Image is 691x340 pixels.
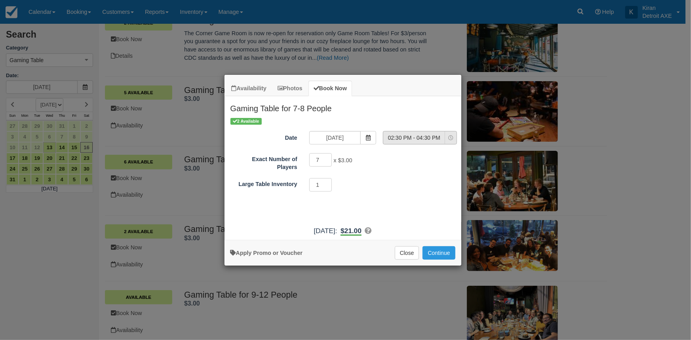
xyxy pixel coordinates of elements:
span: x $3.00 [333,157,352,163]
div: : [225,226,461,236]
a: Book Now [308,81,352,96]
label: Exact Number of Players [225,152,303,171]
b: $21.00 [341,227,362,236]
a: Photos [272,81,308,96]
span: 02:30 PM - 04:30 PM [383,134,445,142]
span: 2 Available [230,118,262,125]
label: Date [225,131,303,142]
a: Apply Voucher [230,250,303,256]
a: Availability [227,81,272,96]
button: Add to Booking [423,246,455,260]
input: Exact Number of Players [309,153,332,167]
span: [DATE] [314,227,335,235]
div: Item Modal [225,96,461,236]
label: Large Table Inventory [225,177,303,188]
button: Close [395,246,419,260]
input: Large Table Inventory [309,178,332,192]
h2: Gaming Table for 7-8 People [225,96,461,117]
